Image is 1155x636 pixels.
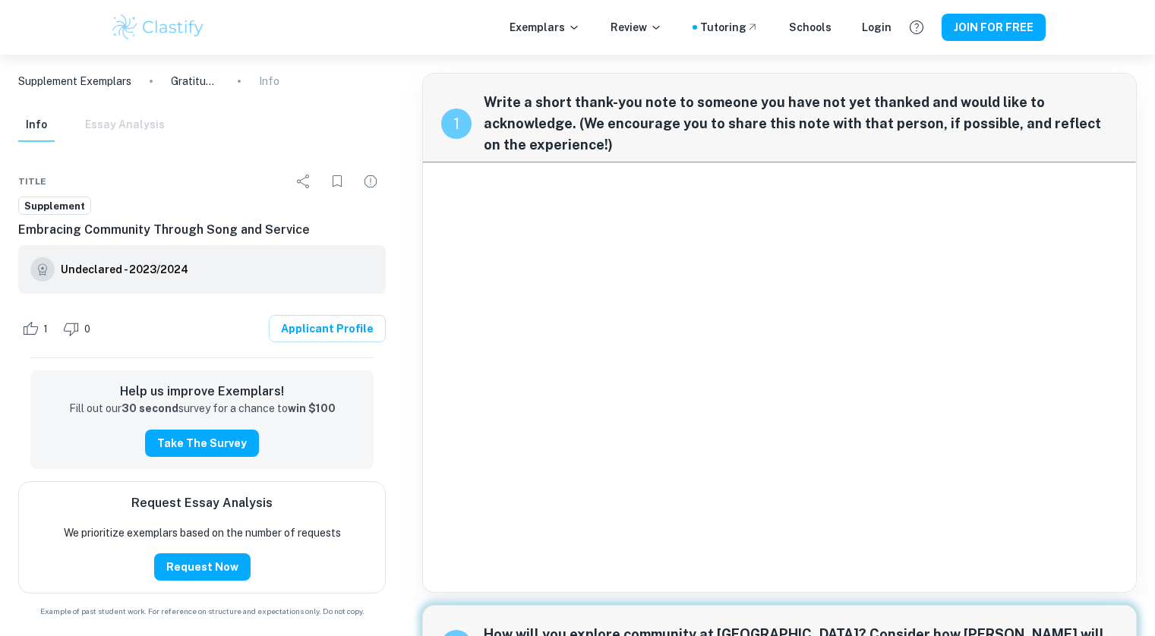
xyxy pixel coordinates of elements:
a: Applicant Profile [269,315,386,342]
div: Share [289,166,319,197]
a: Tutoring [700,19,759,36]
p: Exemplars [510,19,580,36]
div: Like [18,316,56,341]
span: Title [18,175,46,188]
a: Supplement Exemplars [18,73,131,90]
span: 0 [76,322,99,337]
img: Clastify logo [110,12,207,43]
h6: Request Essay Analysis [131,494,273,512]
button: Help and Feedback [904,14,929,40]
div: Dislike [59,316,99,341]
span: Write a short thank-you note to someone you have not yet thanked and would like to acknowledge. (... [484,92,1118,156]
span: Supplement [19,199,90,214]
strong: 30 second [121,402,178,414]
h6: Undeclared - 2023/2024 [61,261,188,278]
strong: win $100 [288,402,336,414]
p: Info [259,73,279,90]
button: JOIN FOR FREE [942,14,1046,41]
p: Gratitude for Inspiring a World of Knowledge [171,73,219,90]
p: Review [611,19,662,36]
div: Report issue [355,166,386,197]
h6: Embracing Community Through Song and Service [18,221,386,239]
div: Bookmark [322,166,352,197]
span: 1 [35,322,56,337]
a: Login [862,19,891,36]
a: Undeclared - 2023/2024 [61,257,188,282]
button: Take the Survey [145,430,259,457]
p: We prioritize exemplars based on the number of requests [64,524,341,541]
a: Schools [789,19,832,36]
button: Request Now [154,553,251,581]
div: recipe [441,109,472,139]
h6: Help us improve Exemplars! [43,383,361,401]
button: Info [18,109,55,142]
p: Fill out our survey for a chance to [69,401,336,417]
a: Supplement [18,197,91,216]
span: Example of past student work. For reference on structure and expectations only. Do not copy. [18,606,386,617]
